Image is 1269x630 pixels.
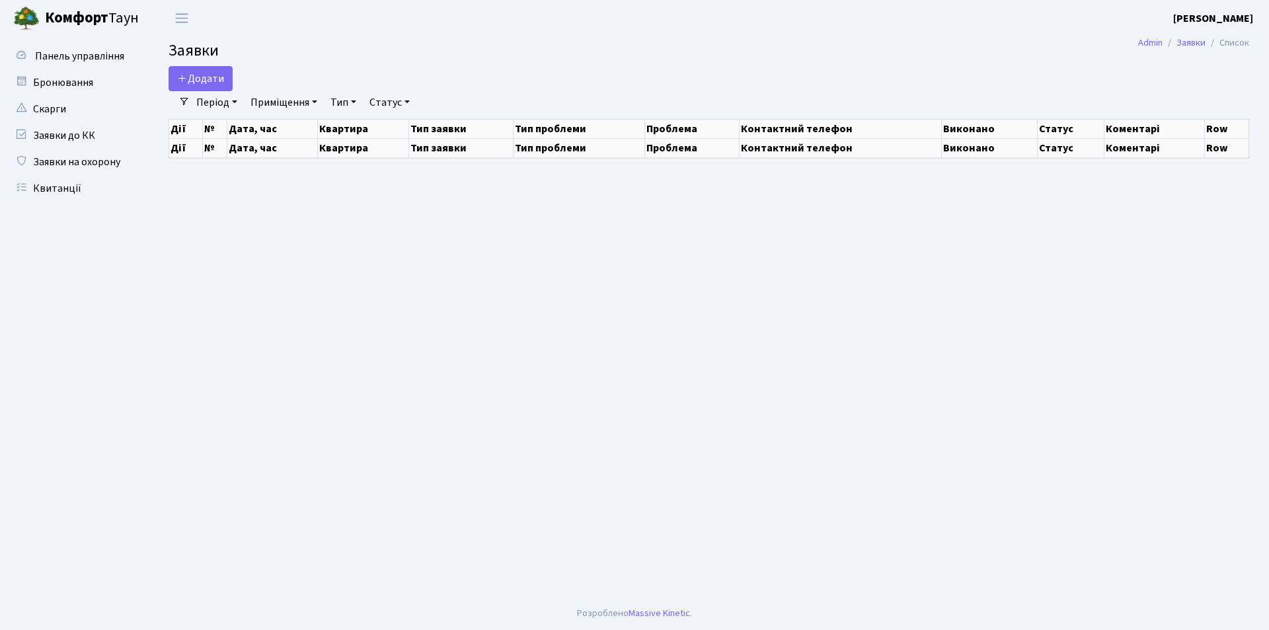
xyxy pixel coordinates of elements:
th: Row [1205,138,1249,157]
th: Дата, час [227,138,317,157]
th: Проблема [644,138,740,157]
span: Таун [45,7,139,30]
th: Дата, час [227,119,317,138]
a: Заявки на охорону [7,149,139,175]
th: Статус [1038,138,1104,157]
span: Додати [177,71,224,86]
th: Контактний телефон [740,119,941,138]
th: Квартира [317,138,409,157]
th: Виконано [941,138,1038,157]
th: Тип проблеми [514,138,644,157]
th: Тип заявки [409,119,514,138]
a: Додати [169,66,233,91]
a: Скарги [7,96,139,122]
span: Панель управління [35,49,124,63]
th: Тип проблеми [514,119,644,138]
th: № [202,119,227,138]
a: Панель управління [7,43,139,69]
span: Заявки [169,39,219,62]
a: Тип [325,91,362,114]
button: Переключити навігацію [165,7,198,29]
a: Massive Kinetic [629,606,690,620]
th: Коментарі [1104,119,1205,138]
a: Admin [1138,36,1163,50]
th: Дії [169,138,203,157]
a: Період [191,91,243,114]
th: Статус [1038,119,1104,138]
a: Приміщення [245,91,323,114]
th: № [202,138,227,157]
a: Бронювання [7,69,139,96]
th: Проблема [644,119,740,138]
th: Коментарі [1104,138,1205,157]
li: Список [1206,36,1249,50]
th: Контактний телефон [740,138,941,157]
nav: breadcrumb [1118,29,1269,57]
a: Заявки до КК [7,122,139,149]
a: Заявки [1176,36,1206,50]
th: Виконано [941,119,1038,138]
th: Row [1205,119,1249,138]
b: Комфорт [45,7,108,28]
img: logo.png [13,5,40,32]
th: Тип заявки [409,138,514,157]
th: Дії [169,119,203,138]
a: Квитанції [7,175,139,202]
th: Квартира [317,119,409,138]
a: [PERSON_NAME] [1173,11,1253,26]
a: Статус [364,91,415,114]
div: Розроблено . [577,606,692,621]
